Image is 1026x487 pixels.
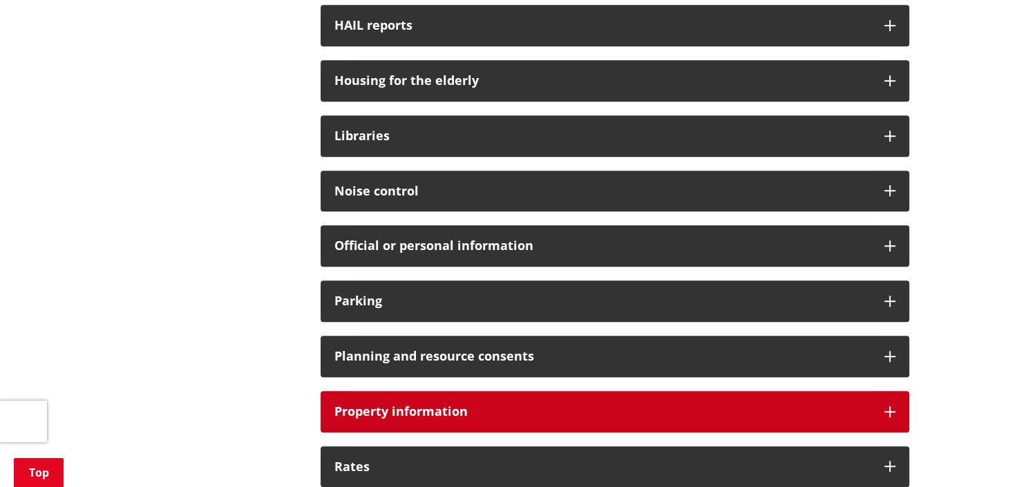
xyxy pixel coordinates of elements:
[334,129,871,143] h3: Libraries
[334,350,871,363] h3: Planning and resource consents
[334,294,871,308] h3: Parking
[334,184,871,198] h3: Noise control
[334,460,871,474] h3: Rates
[334,74,871,88] h3: Housing for the elderly
[14,458,64,487] a: Top
[962,429,1012,479] iframe: Messenger Launcher
[334,239,871,253] h3: Official or personal information
[334,405,871,419] h3: Property information
[334,19,871,32] h3: HAIL reports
